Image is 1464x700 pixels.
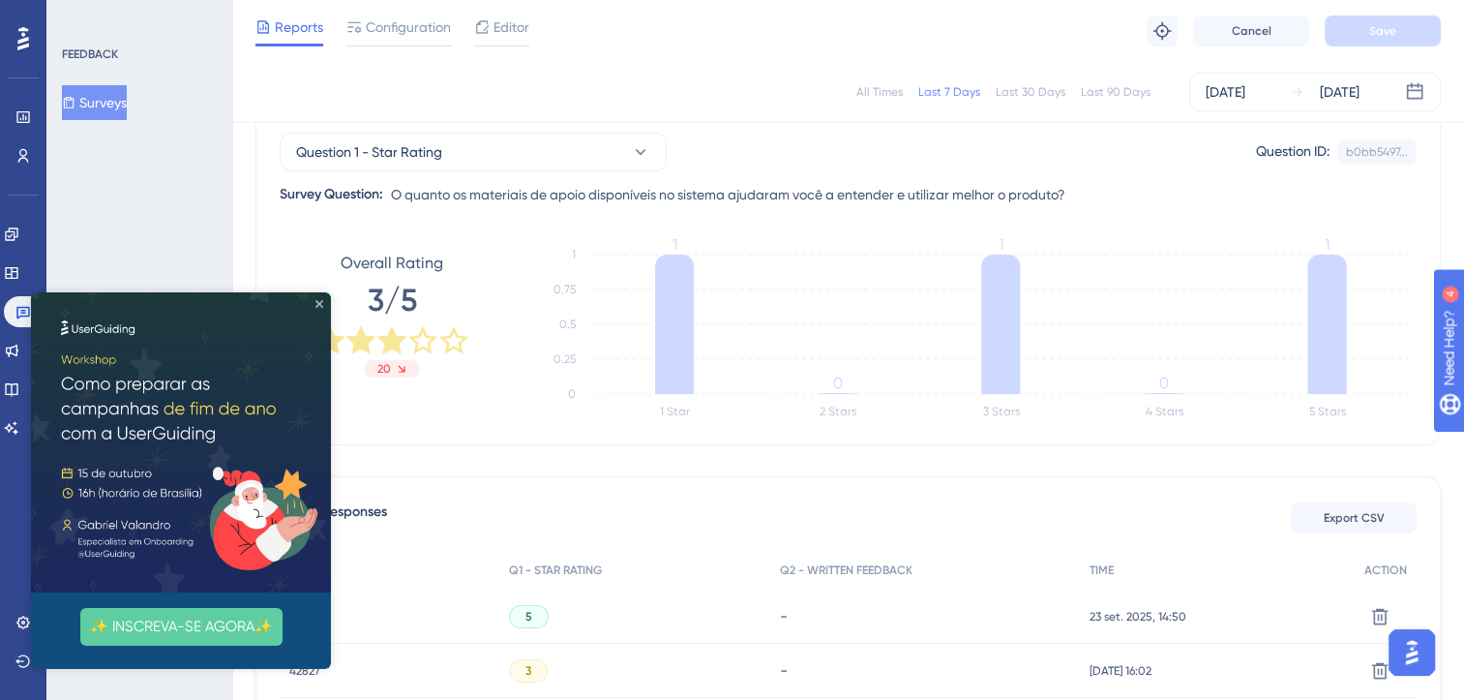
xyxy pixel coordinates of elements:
[134,10,140,25] div: 4
[1291,502,1417,533] button: Export CSV
[493,15,529,39] span: Editor
[999,235,1003,254] tspan: 1
[553,283,576,296] tspan: 0.75
[1090,609,1186,624] span: 23 set. 2025, 14:50
[833,374,843,392] tspan: 0
[1090,663,1151,679] span: [DATE] 16:02
[275,15,323,39] span: Reports
[284,8,292,15] div: Close Preview
[820,405,856,418] text: 2 Stars
[1325,235,1330,254] tspan: 1
[1364,563,1407,578] span: ACTION
[1081,84,1150,100] div: Last 90 Days
[572,248,576,261] tspan: 1
[1383,624,1441,682] iframe: UserGuiding AI Assistant Launcher
[1256,139,1330,165] div: Question ID:
[559,318,576,331] tspan: 0.5
[856,84,903,100] div: All Times
[780,607,1071,625] div: -
[1369,23,1396,39] span: Save
[525,609,532,624] span: 5
[509,563,602,578] span: Q1 - STAR RATING
[45,5,121,28] span: Need Help?
[1324,510,1385,526] span: Export CSV
[1206,80,1245,104] div: [DATE]
[341,252,443,275] span: Overall Rating
[280,501,387,535] span: Latest Responses
[672,235,677,254] tspan: 1
[1146,405,1183,418] text: 4 Stars
[1193,15,1309,46] button: Cancel
[62,46,118,62] div: FEEDBACK
[368,279,417,321] span: 3/5
[1309,405,1346,418] text: 5 Stars
[280,183,383,206] div: Survey Question:
[296,140,442,164] span: Question 1 - Star Rating
[996,84,1065,100] div: Last 30 Days
[366,15,451,39] span: Configuration
[780,563,912,578] span: Q2 - WRITTEN FEEDBACK
[568,387,576,401] tspan: 0
[553,352,576,366] tspan: 0.25
[1159,374,1169,392] tspan: 0
[1090,563,1114,578] span: TIME
[660,405,690,418] text: 1 Star
[525,663,531,679] span: 3
[1320,80,1359,104] div: [DATE]
[1325,15,1441,46] button: Save
[1346,144,1408,160] div: b0bb5497...
[983,405,1020,418] text: 3 Stars
[280,133,667,171] button: Question 1 - Star Rating
[289,663,320,679] span: 42827
[918,84,980,100] div: Last 7 Days
[1232,23,1271,39] span: Cancel
[780,661,1071,680] div: -
[62,85,127,120] button: Surveys
[391,183,1065,206] span: O quanto os materiais de apoio disponíveis no sistema ajudaram você a entender e utilizar melhor ...
[49,316,252,353] button: ✨ INSCREVA-SE AGORA✨
[377,361,391,377] span: 20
